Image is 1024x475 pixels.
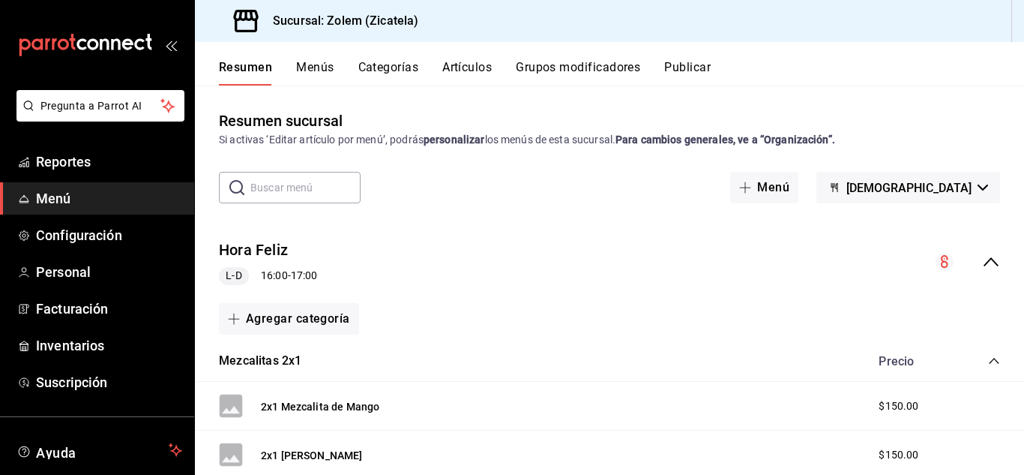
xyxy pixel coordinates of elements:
[664,60,711,86] button: Publicar
[261,12,418,30] h3: Sucursal: Zolem (Zicatela)
[846,181,972,195] span: [DEMOGRAPHIC_DATA]
[36,441,163,459] span: Ayuda
[730,172,798,203] button: Menú
[442,60,492,86] button: Artículos
[16,90,184,122] button: Pregunta a Parrot AI
[10,109,184,125] a: Pregunta a Parrot AI
[261,448,363,463] button: 2x1 [PERSON_NAME]
[879,398,918,414] span: $150.00
[195,227,1024,297] div: collapse-menu-row
[165,39,177,51] button: open_drawer_menu
[36,262,182,282] span: Personal
[816,172,1000,203] button: [DEMOGRAPHIC_DATA]
[40,98,161,114] span: Pregunta a Parrot AI
[864,354,960,368] div: Precio
[219,110,343,132] div: Resumen sucursal
[219,60,1024,86] div: navigation tabs
[615,134,835,146] strong: Para cambios generales, ve a “Organización”.
[36,372,182,392] span: Suscripción
[988,355,1000,367] button: collapse-category-row
[516,60,640,86] button: Grupos modificadores
[36,188,182,209] span: Menú
[36,335,182,356] span: Inventarios
[261,399,379,414] button: 2x1 Mezcalita de Mango
[219,239,288,261] button: Hora Feliz
[296,60,334,86] button: Menús
[424,134,485,146] strong: personalizar
[879,447,918,463] span: $150.00
[36,225,182,245] span: Configuración
[219,267,317,285] div: 16:00 - 17:00
[36,299,182,319] span: Facturación
[250,173,361,203] input: Buscar menú
[219,303,359,335] button: Agregar categoría
[36,152,182,172] span: Reportes
[219,132,1000,148] div: Si activas ‘Editar artículo por menú’, podrás los menús de esta sucursal.
[358,60,419,86] button: Categorías
[219,353,301,370] button: Mezcalitas 2x1
[220,268,247,284] span: L-D
[219,60,272,86] button: Resumen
